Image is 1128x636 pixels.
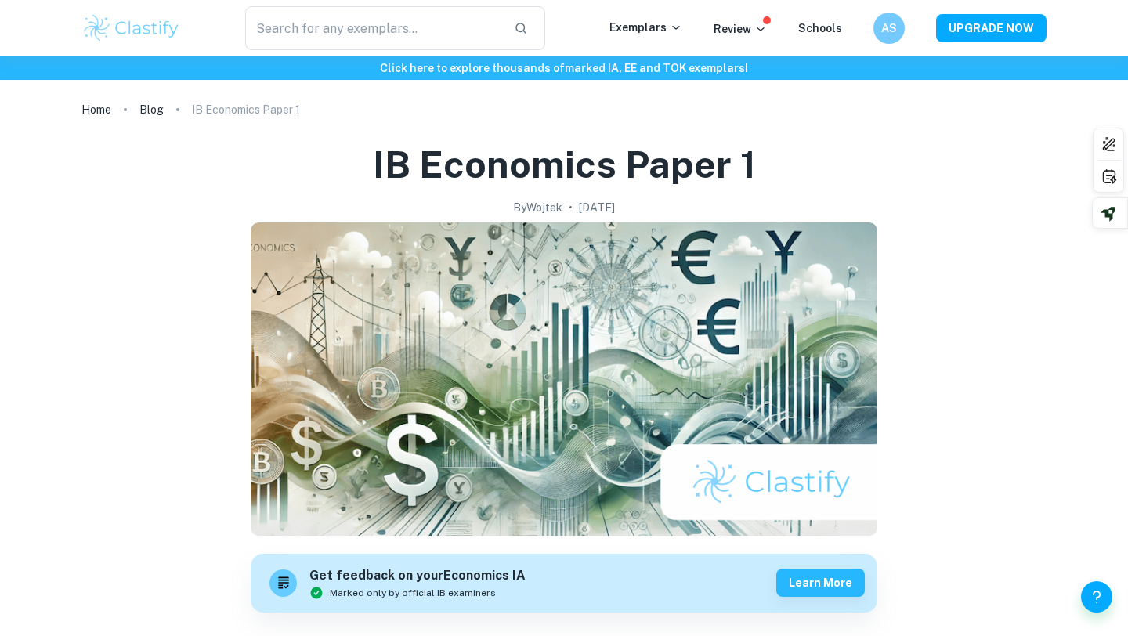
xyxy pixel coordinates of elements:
p: IB Economics Paper 1 [192,101,300,118]
p: • [569,199,573,216]
h6: Click here to explore thousands of marked IA, EE and TOK exemplars ! [3,60,1125,77]
h6: Get feedback on your Economics IA [309,566,526,586]
p: Exemplars [609,19,682,36]
button: UPGRADE NOW [936,14,1047,42]
a: Home [81,99,111,121]
button: Learn more [776,569,865,597]
h2: By Wojtek [513,199,562,216]
h1: IB Economics Paper 1 [373,139,756,190]
a: Get feedback on yourEconomics IAMarked only by official IB examinersLearn more [251,554,877,613]
span: Marked only by official IB examiners [330,586,496,600]
h6: AS [880,20,898,37]
img: IB Economics Paper 1 cover image [251,222,877,536]
h2: [DATE] [579,199,615,216]
button: AS [873,13,905,44]
img: Clastify logo [81,13,181,44]
p: Review [714,20,767,38]
button: Help and Feedback [1081,581,1112,613]
input: Search for any exemplars... [245,6,501,50]
a: Blog [139,99,164,121]
a: Schools [798,22,842,34]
